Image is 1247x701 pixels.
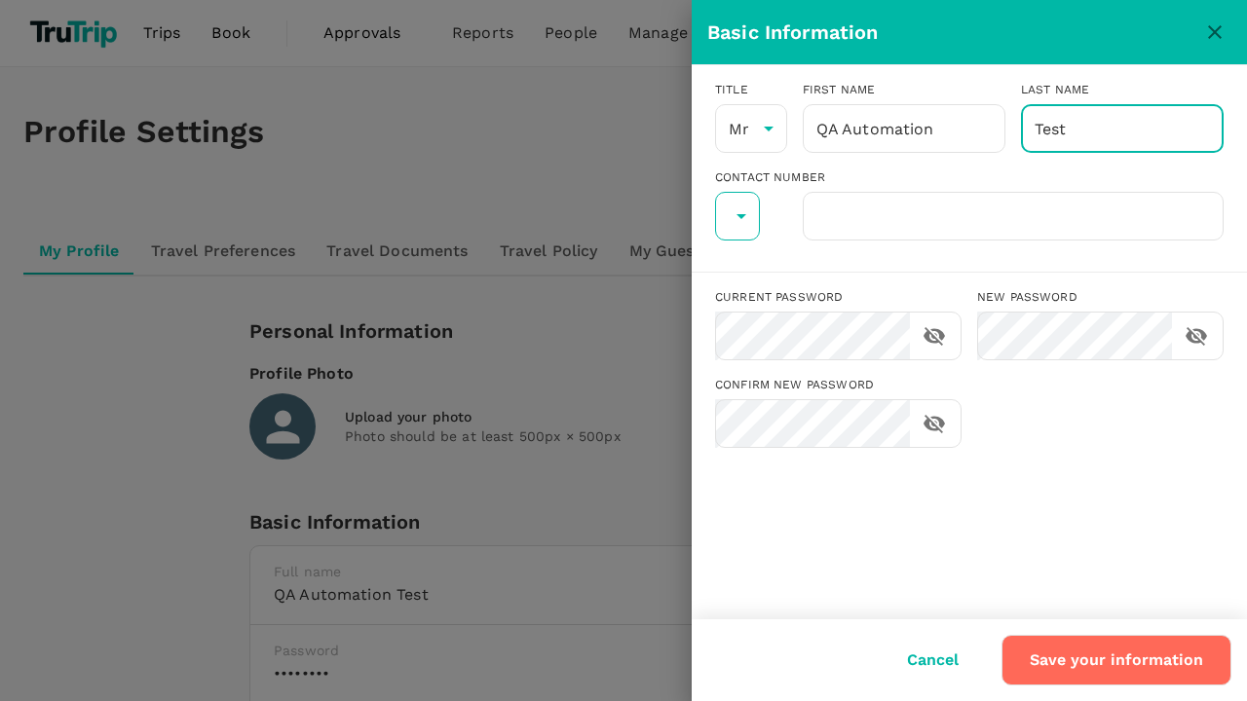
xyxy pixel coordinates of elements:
[707,17,1198,48] div: Basic Information
[715,288,962,308] div: Current password
[1021,81,1224,100] div: Last name
[918,319,951,352] button: toggle password visibility
[977,288,1224,308] div: New password
[803,81,1005,100] div: First name
[1198,16,1231,49] button: close
[918,407,951,440] button: toggle password visibility
[715,376,962,395] div: Confirm new password
[715,168,1224,188] div: Contact Number
[715,104,787,153] div: Mr
[715,81,787,100] div: Title
[715,192,760,240] div: ​
[1001,635,1231,685] button: Save your information
[880,636,986,684] button: Cancel
[1180,319,1213,352] button: toggle password visibility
